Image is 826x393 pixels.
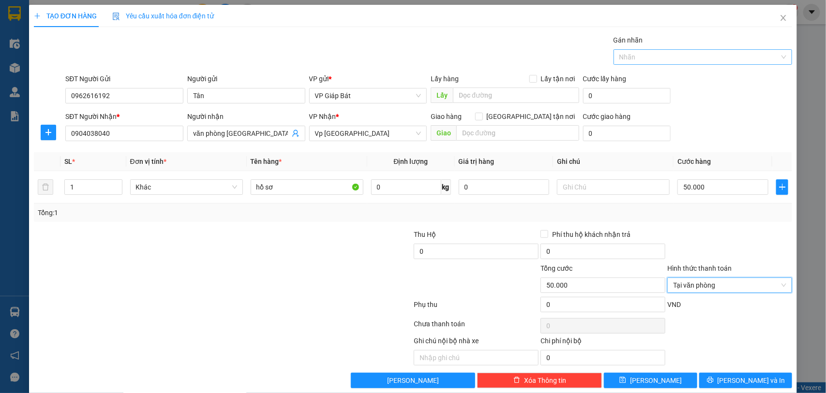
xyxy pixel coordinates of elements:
[351,373,476,388] button: [PERSON_NAME]
[456,125,579,141] input: Dọc đường
[31,20,97,35] span: Số 939 Giải Phóng (Đối diện Ga Giáp Bát)
[65,73,183,84] div: SĐT Người Gửi
[537,73,579,84] span: Lấy tận nơi
[718,375,785,386] span: [PERSON_NAME] và In
[414,231,436,238] span: Thu Hộ
[673,278,786,292] span: Tại văn phòng
[583,75,627,83] label: Cước lấy hàng
[431,87,453,103] span: Lấy
[64,158,72,165] span: SL
[414,350,539,365] input: Nhập ghi chú
[477,373,602,388] button: deleteXóa Thông tin
[414,335,539,350] div: Ghi chú nội bộ nhà xe
[548,229,634,240] span: Phí thu hộ khách nhận trả
[630,375,682,386] span: [PERSON_NAME]
[34,12,97,20] span: TẠO ĐƠN HÀNG
[583,88,671,103] input: Cước lấy hàng
[777,183,788,191] span: plus
[99,33,149,43] span: GB08250159
[699,373,792,388] button: printer[PERSON_NAME] và In
[251,158,282,165] span: Tên hàng
[315,126,421,141] span: Vp Thượng Lý
[780,14,787,22] span: close
[41,125,56,140] button: plus
[187,111,305,122] div: Người nhận
[309,73,427,84] div: VP gửi
[187,73,305,84] div: Người gửi
[524,375,566,386] span: Xóa Thông tin
[51,37,77,44] span: 19003239
[38,179,53,195] button: delete
[431,75,459,83] span: Lấy hàng
[40,55,89,76] strong: PHIẾU GỬI HÀNG
[431,125,456,141] span: Giao
[667,301,681,308] span: VND
[459,179,550,195] input: 0
[315,88,421,103] span: VP Giáp Bát
[541,335,665,350] div: Chi phí nội bộ
[431,113,462,120] span: Giao hàng
[619,377,626,384] span: save
[38,207,319,218] div: Tổng: 1
[30,46,97,53] span: 15F-01520 (0915289454)
[513,377,520,384] span: delete
[583,126,671,141] input: Cước giao hàng
[112,12,214,20] span: Yêu cầu xuất hóa đơn điện tử
[770,5,797,32] button: Close
[604,373,697,388] button: save[PERSON_NAME]
[292,130,300,137] span: user-add
[39,5,89,18] span: Kết Đoàn
[614,36,643,44] label: Gán nhãn
[667,264,732,272] label: Hình thức thanh toán
[553,152,674,171] th: Ghi chú
[441,179,451,195] span: kg
[41,129,56,136] span: plus
[557,179,670,195] input: Ghi Chú
[251,179,363,195] input: VD: Bàn, Ghế
[707,377,714,384] span: printer
[413,319,540,335] div: Chưa thanh toán
[483,111,579,122] span: [GEOGRAPHIC_DATA] tận nơi
[413,299,540,316] div: Phụ thu
[583,113,631,120] label: Cước giao hàng
[112,13,120,20] img: icon
[394,158,428,165] span: Định lượng
[5,23,29,58] img: logo
[459,158,495,165] span: Giá trị hàng
[387,375,439,386] span: [PERSON_NAME]
[309,113,336,120] span: VP Nhận
[136,180,237,194] span: Khác
[34,13,41,19] span: plus
[776,179,788,195] button: plus
[541,264,572,272] span: Tổng cước
[453,87,579,103] input: Dọc đường
[130,158,166,165] span: Đơn vị tính
[677,158,711,165] span: Cước hàng
[65,111,183,122] div: SĐT Người Nhận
